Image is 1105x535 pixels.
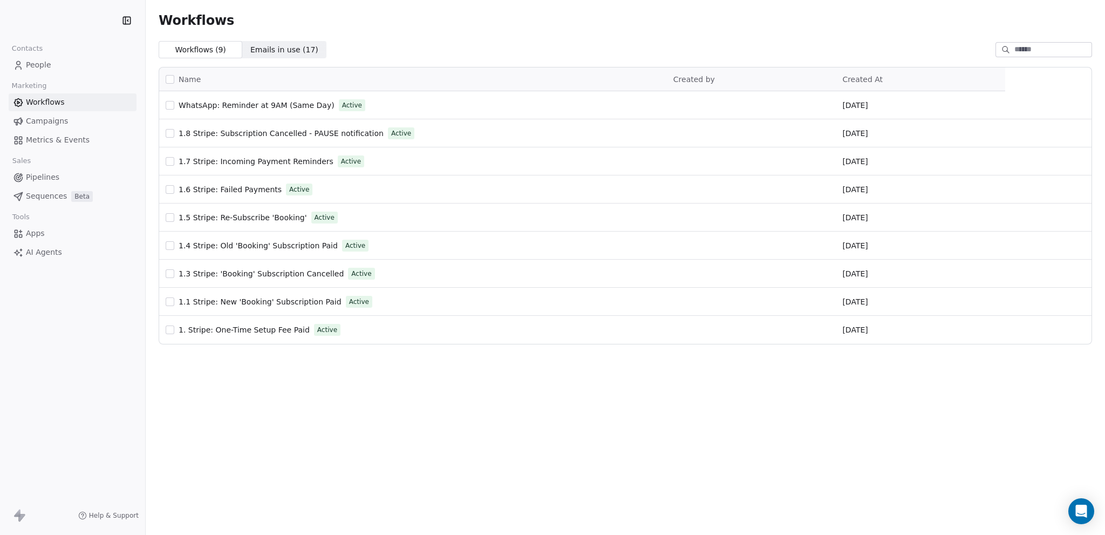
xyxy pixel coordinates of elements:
a: WhatsApp: Reminder at 9AM (Same Day) [179,100,335,111]
a: Pipelines [9,168,137,186]
span: 1.4 Stripe: Old 'Booking' Subscription Paid [179,241,338,250]
a: AI Agents [9,243,137,261]
span: Sales [8,153,36,169]
span: Active [351,269,371,279]
span: Active [342,100,362,110]
span: Emails in use ( 17 ) [250,44,318,56]
a: Help & Support [78,511,139,520]
a: People [9,56,137,74]
span: Active [315,213,335,222]
a: SequencesBeta [9,187,137,205]
span: People [26,59,51,71]
span: [DATE] [842,296,868,307]
a: 1. Stripe: One-Time Setup Fee Paid [179,324,310,335]
a: Workflows [9,93,137,111]
span: [DATE] [842,100,868,111]
a: 1.4 Stripe: Old 'Booking' Subscription Paid [179,240,338,251]
span: [DATE] [842,212,868,223]
span: [DATE] [842,324,868,335]
span: AI Agents [26,247,62,258]
div: Open Intercom Messenger [1068,498,1094,524]
span: 1.7 Stripe: Incoming Payment Reminders [179,157,333,166]
span: 1. Stripe: One-Time Setup Fee Paid [179,326,310,334]
span: Campaigns [26,116,68,127]
span: Active [317,325,337,335]
span: Beta [71,191,93,202]
a: 1.3 Stripe: 'Booking' Subscription Cancelled [179,268,344,279]
span: Active [349,297,369,307]
a: 1.1 Stripe: New 'Booking' Subscription Paid [179,296,342,307]
a: 1.7 Stripe: Incoming Payment Reminders [179,156,333,167]
a: Apps [9,225,137,242]
span: 1.1 Stripe: New 'Booking' Subscription Paid [179,297,342,306]
a: Campaigns [9,112,137,130]
span: Metrics & Events [26,134,90,146]
span: Created by [673,75,715,84]
span: Active [391,128,411,138]
span: Help & Support [89,511,139,520]
a: Metrics & Events [9,131,137,149]
span: Created At [842,75,883,84]
span: Pipelines [26,172,59,183]
span: Sequences [26,191,67,202]
a: 1.5 Stripe: Re-Subscribe 'Booking' [179,212,307,223]
span: Active [345,241,365,250]
span: [DATE] [842,268,868,279]
span: 1.5 Stripe: Re-Subscribe 'Booking' [179,213,307,222]
span: 1.3 Stripe: 'Booking' Subscription Cancelled [179,269,344,278]
span: Tools [8,209,34,225]
span: 1.6 Stripe: Failed Payments [179,185,282,194]
span: Active [341,157,361,166]
a: 1.8 Stripe: Subscription Cancelled - PAUSE notification [179,128,384,139]
span: [DATE] [842,156,868,167]
span: [DATE] [842,128,868,139]
span: [DATE] [842,240,868,251]
span: 1.8 Stripe: Subscription Cancelled - PAUSE notification [179,129,384,138]
a: 1.6 Stripe: Failed Payments [179,184,282,195]
span: [DATE] [842,184,868,195]
span: Name [179,74,201,85]
span: Workflows [26,97,65,108]
span: WhatsApp: Reminder at 9AM (Same Day) [179,101,335,110]
span: Marketing [7,78,51,94]
span: Workflows [159,13,234,28]
span: Contacts [7,40,47,57]
span: Apps [26,228,45,239]
span: Active [289,185,309,194]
